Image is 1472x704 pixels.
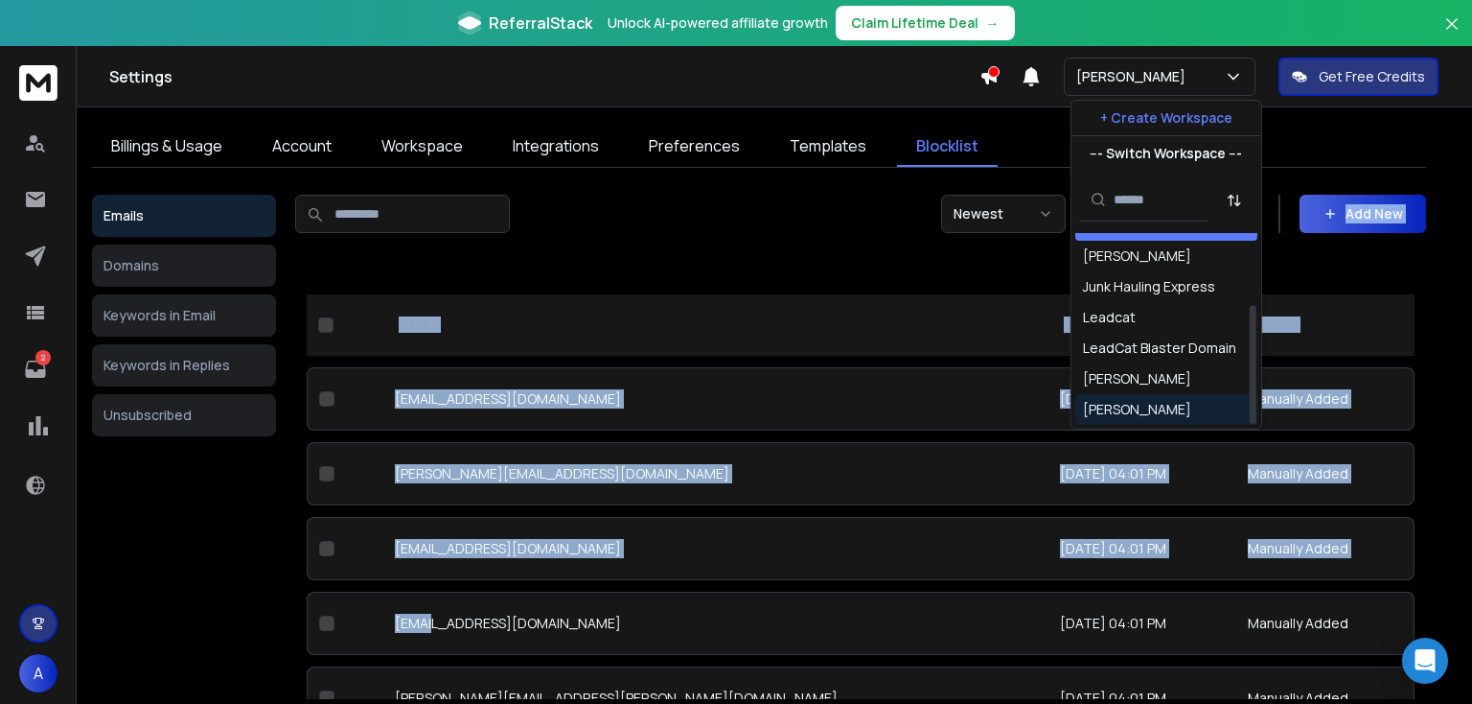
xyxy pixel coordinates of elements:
button: Domains [92,245,276,287]
td: [EMAIL_ADDRESS][DOMAIN_NAME] [383,517,1048,580]
a: Billings & Usage [92,127,241,167]
p: [PERSON_NAME] [1076,67,1193,86]
p: --- Switch Workspace --- [1090,144,1242,163]
td: [EMAIL_ADDRESS][DOMAIN_NAME] [383,367,1048,431]
div: Leadcat [1083,308,1136,327]
a: Preferences [630,127,759,167]
td: Manually Added [1236,517,1414,580]
td: Manually Added [1236,442,1414,505]
button: A [19,654,57,692]
div: [PERSON_NAME] [1083,246,1191,266]
button: Keywords in Replies [92,344,276,387]
td: [DATE] 04:01 PM [1048,517,1237,580]
button: Unsubscribed [92,394,276,436]
button: Newest [941,195,1066,233]
td: [DATE] 04:01 PM [1048,442,1237,505]
td: Manually Added [1236,367,1414,431]
div: LeadCat Blaster Domain [1083,339,1236,358]
a: Blocklist [897,127,998,167]
button: Keywords in Email [92,294,276,337]
p: Get Free Credits [1319,67,1425,86]
th: DATE [1048,294,1237,356]
a: Templates [770,127,885,167]
div: Junk Hauling Express [1083,277,1215,296]
span: → [986,13,1000,33]
div: [PERSON_NAME] [1083,400,1191,419]
a: Account [253,127,351,167]
th: REASON [1236,294,1414,356]
button: Sort by Sort A-Z [1215,181,1253,220]
button: Get Free Credits [1278,58,1438,96]
td: [DATE] 04:01 PM [1048,592,1237,655]
span: ReferralStack [489,12,592,35]
button: Emails [92,195,276,237]
td: [DATE] 04:02 PM [1048,367,1237,431]
button: Close banner [1439,12,1464,58]
td: [EMAIL_ADDRESS][DOMAIN_NAME] [383,592,1048,655]
th: EMAILS [383,294,1048,356]
p: Add New [1345,204,1403,223]
p: Unlock AI-powered affiliate growth [608,13,828,33]
p: + Create Workspace [1100,108,1232,128]
div: Open Intercom Messenger [1402,638,1448,684]
div: [PERSON_NAME] [1083,369,1191,388]
h1: Settings [109,65,979,88]
button: + Create Workspace [1071,101,1261,135]
p: 2 [35,350,51,365]
td: [PERSON_NAME][EMAIL_ADDRESS][DOMAIN_NAME] [383,442,1048,505]
button: Add New [1299,195,1426,233]
a: Workspace [362,127,482,167]
a: Integrations [494,127,618,167]
a: 2 [16,350,55,388]
button: Claim Lifetime Deal→ [836,6,1015,40]
td: Manually Added [1236,592,1414,655]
